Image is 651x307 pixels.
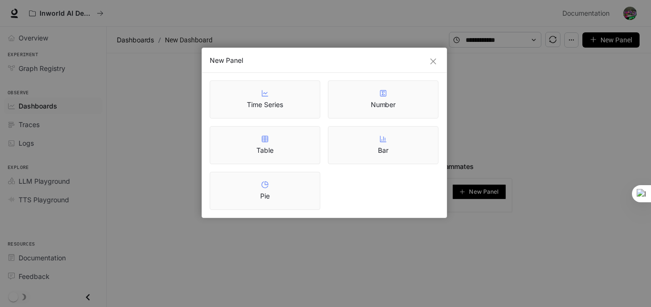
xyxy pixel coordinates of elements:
a: Dashboards [4,98,102,114]
div: New Panel [210,56,439,65]
button: Close [428,56,438,67]
a: Graph Registry [4,60,102,77]
a: Overview [4,30,102,46]
a: TTS Playground [4,191,102,208]
span: TTS Playground [19,195,69,205]
article: Time Series [247,100,283,109]
span: plus [590,36,597,43]
a: Logs [4,135,102,151]
article: Table [256,146,274,155]
button: New Panel [452,184,506,199]
a: Traces [4,116,102,133]
span: Traces [19,119,40,129]
span: Documentation [19,253,66,263]
span: Dashboards [19,101,57,111]
span: Dark mode toggle [9,291,18,302]
button: New Panel [582,32,640,48]
span: LLM Playground [19,176,70,186]
span: Logs [19,138,34,148]
p: Inworld AI Demos [40,10,93,18]
button: Close drawer [77,287,99,307]
button: All workspaces [25,4,108,23]
span: / [158,35,161,45]
span: Overview [19,33,48,43]
article: Bar [378,146,388,155]
span: New Panel [600,35,632,45]
span: sync [549,36,557,43]
a: Documentation [4,249,102,266]
button: User avatar [620,4,640,23]
span: close [429,58,437,65]
span: Feedback [19,271,50,281]
span: New Panel [469,189,498,194]
a: Documentation [559,4,617,23]
span: Dashboards [117,34,154,46]
article: New Dashboard [163,31,214,49]
span: Documentation [562,8,610,20]
span: plus [459,189,465,195]
img: User avatar [623,7,637,20]
article: Pie [260,191,270,201]
a: Feedback [4,268,102,285]
a: LLM Playground [4,173,102,189]
span: Graph Registry [19,63,65,73]
button: Dashboards [114,34,156,46]
article: Number [371,100,396,109]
